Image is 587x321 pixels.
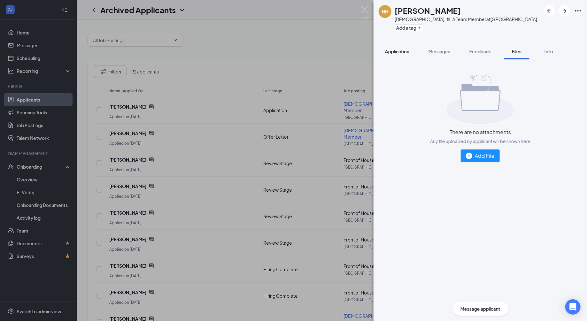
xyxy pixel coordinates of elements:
button: PlusAdd a tag [395,24,423,31]
div: [DEMOGRAPHIC_DATA]-fil-A Team Member at [GEOGRAPHIC_DATA] [395,16,537,22]
h1: [PERSON_NAME] [395,5,461,16]
svg: ArrowRight [561,7,568,15]
svg: Plus [418,26,421,30]
span: Feedback [469,49,491,54]
svg: Ellipses [574,7,582,15]
div: Any file uploaded by applicant will be shown here [430,138,531,144]
button: ArrowLeftNew [544,5,555,17]
span: Messages [429,49,450,54]
div: Add File [466,152,495,160]
div: There are no attachments [450,129,511,135]
button: Add File [461,149,500,162]
span: Files [512,49,521,54]
div: Open Intercom Messenger [565,299,581,315]
span: Message applicant [460,305,500,312]
div: NH [382,8,388,15]
span: Info [545,49,553,54]
button: ArrowRight [559,5,570,17]
svg: ArrowLeftNew [545,7,553,15]
span: Application [385,49,409,54]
